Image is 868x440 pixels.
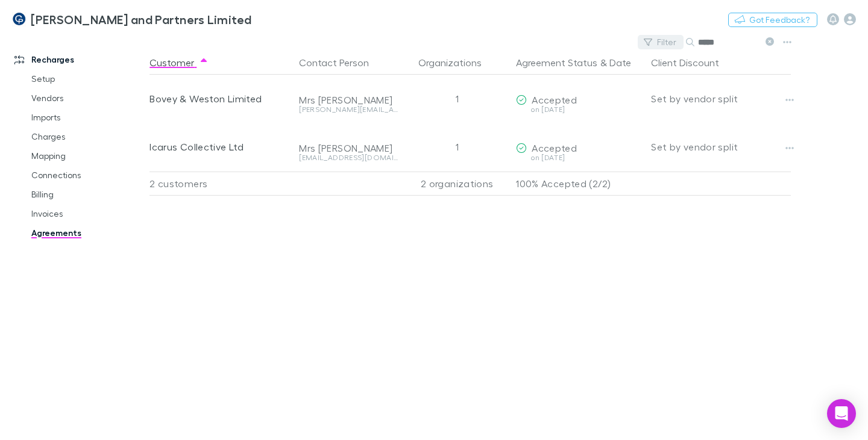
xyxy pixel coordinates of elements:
[299,51,383,75] button: Contact Person
[19,127,156,146] a: Charges
[403,172,511,196] div: 2 organizations
[19,146,156,166] a: Mapping
[532,142,577,153] span: Accepted
[299,106,398,113] div: [PERSON_NAME][EMAIL_ADDRESS][DOMAIN_NAME]
[516,51,641,75] div: &
[149,123,289,171] div: Icarus Collective Ltd
[403,123,511,171] div: 1
[2,50,156,69] a: Recharges
[19,204,156,223] a: Invoices
[516,154,641,161] div: on [DATE]
[19,185,156,204] a: Billing
[149,172,294,196] div: 2 customers
[516,51,597,75] button: Agreement Status
[5,5,259,34] a: [PERSON_NAME] and Partners Limited
[651,123,791,171] div: Set by vendor split
[12,12,26,26] img: Coates and Partners Limited's Logo
[299,154,398,161] div: [EMAIL_ADDRESS][DOMAIN_NAME]
[19,69,156,88] a: Setup
[516,106,641,113] div: on [DATE]
[19,88,156,108] a: Vendors
[19,108,156,127] a: Imports
[149,75,289,123] div: Bovey & Weston Limited
[651,75,791,123] div: Set by vendor split
[827,399,856,428] div: Open Intercom Messenger
[403,75,511,123] div: 1
[651,51,734,75] button: Client Discount
[532,94,577,105] span: Accepted
[516,172,641,195] p: 100% Accepted (2/2)
[609,51,631,75] button: Date
[638,35,684,49] button: Filter
[728,13,817,27] button: Got Feedback?
[149,51,209,75] button: Customer
[19,223,156,243] a: Agreements
[299,94,398,106] div: Mrs [PERSON_NAME]
[418,51,496,75] button: Organizations
[31,12,252,26] h3: [PERSON_NAME] and Partners Limited
[299,142,398,154] div: Mrs [PERSON_NAME]
[19,166,156,185] a: Connections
